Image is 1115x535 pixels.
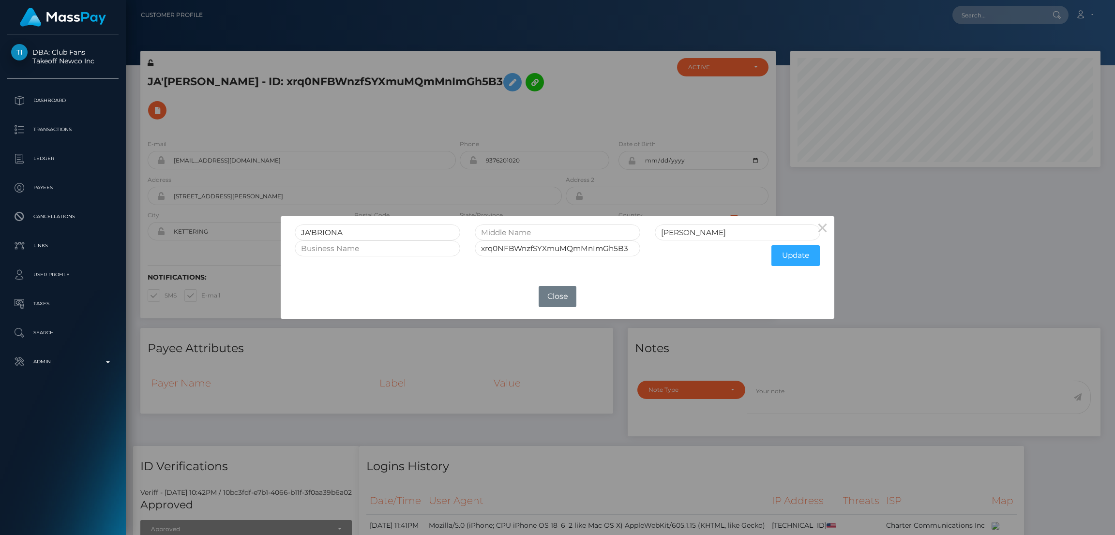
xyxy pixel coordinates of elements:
button: Close this dialog [811,216,834,239]
p: Cancellations [11,209,115,224]
input: Business Name [295,240,460,256]
img: Takeoff Newco Inc [11,44,28,60]
input: Internal User Id [475,240,640,256]
input: Middle Name [475,224,640,240]
img: MassPay Logo [20,8,106,27]
p: Links [11,238,115,253]
p: Taxes [11,297,115,311]
p: Dashboard [11,93,115,108]
input: First Name [295,224,460,240]
p: Search [11,326,115,340]
span: DBA: Club Fans Takeoff Newco Inc [7,48,119,65]
input: Last Name [655,224,820,240]
p: Ledger [11,151,115,166]
p: User Profile [11,267,115,282]
p: Admin [11,355,115,369]
button: Update [771,245,820,266]
p: Transactions [11,122,115,137]
p: Payees [11,180,115,195]
button: Close [539,286,576,307]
